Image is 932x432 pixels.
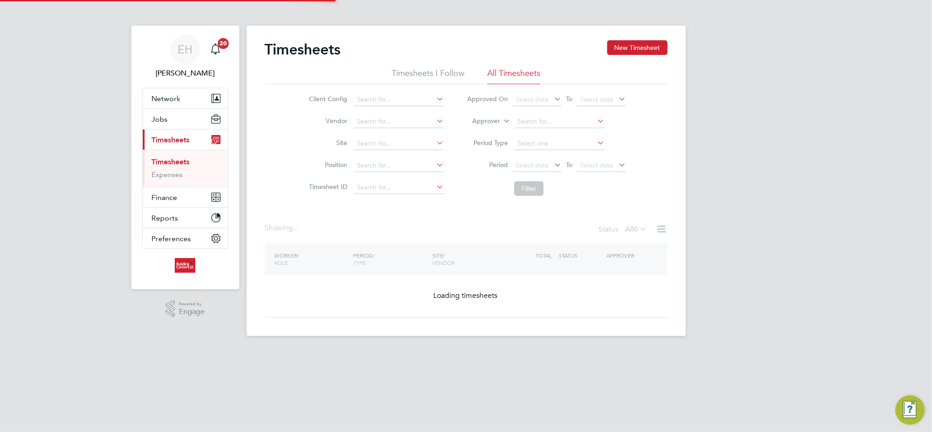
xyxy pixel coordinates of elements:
[179,308,205,316] span: Engage
[354,93,444,106] input: Search for...
[143,150,228,187] div: Timesheets
[516,95,549,103] span: Select date
[607,40,668,55] button: New Timesheet
[166,300,205,318] a: Powered byEngage
[306,117,347,125] label: Vendor
[563,93,575,105] span: To
[563,159,575,171] span: To
[218,38,229,49] span: 20
[143,88,228,108] button: Network
[293,223,299,232] span: ...
[142,35,228,79] a: EH[PERSON_NAME]
[143,130,228,150] button: Timesheets
[467,95,508,103] label: Approved On
[354,181,444,194] input: Search for...
[143,109,228,129] button: Jobs
[514,181,544,196] button: Filter
[625,225,647,234] label: All
[580,95,613,103] span: Select date
[152,135,190,144] span: Timesheets
[152,157,190,166] a: Timesheets
[178,43,193,55] span: EH
[265,223,301,233] div: Showing
[206,35,225,64] a: 20
[459,117,500,126] label: Approver
[265,40,341,59] h2: Timesheets
[392,68,464,84] li: Timesheets I Follow
[895,395,925,425] button: Engage Resource Center
[306,183,347,191] label: Timesheet ID
[306,161,347,169] label: Position
[580,161,613,169] span: Select date
[152,193,178,202] span: Finance
[467,139,508,147] label: Period Type
[634,225,638,234] span: 0
[142,258,228,273] a: Go to home page
[152,234,191,243] span: Preferences
[152,115,168,124] span: Jobs
[306,139,347,147] label: Site
[143,208,228,228] button: Reports
[599,223,649,236] div: Status
[487,68,540,84] li: All Timesheets
[354,159,444,172] input: Search for...
[152,170,183,179] a: Expenses
[143,228,228,248] button: Preferences
[467,161,508,169] label: Period
[175,258,195,273] img: buildingcareersuk-logo-retina.png
[152,94,181,103] span: Network
[152,214,178,222] span: Reports
[131,26,239,289] nav: Main navigation
[514,137,604,150] input: Select one
[179,300,205,308] span: Powered by
[143,187,228,207] button: Finance
[514,115,604,128] input: Search for...
[306,95,347,103] label: Client Config
[516,161,549,169] span: Select date
[354,115,444,128] input: Search for...
[354,137,444,150] input: Search for...
[142,68,228,79] span: Emma Hughes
